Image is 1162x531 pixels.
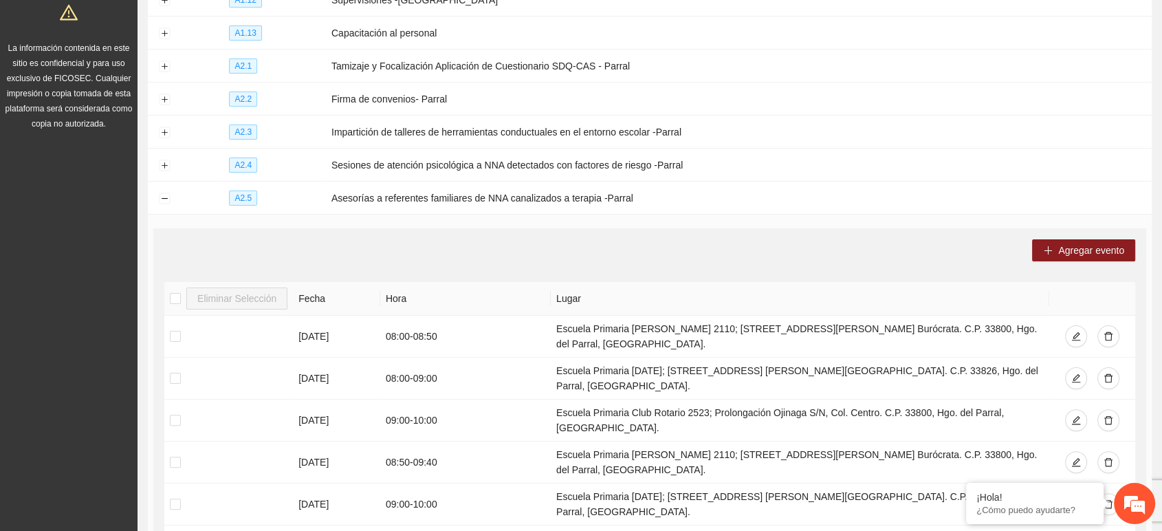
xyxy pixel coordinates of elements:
td: Capacitación al personal [326,17,1152,50]
td: Escuela Primaria [PERSON_NAME] 2110; [STREET_ADDRESS][PERSON_NAME] Burócrata. C.P. 33800, Hgo. de... [551,442,1049,484]
button: delete [1097,325,1119,347]
span: edit [1071,332,1081,343]
td: Escuela Primaria [PERSON_NAME] 2110; [STREET_ADDRESS][PERSON_NAME] Burócrata. C.P. 33800, Hgo. de... [551,316,1049,358]
button: Collapse row [159,193,170,204]
td: 08:00 - 09:00 [380,358,551,400]
span: A2.1 [229,58,257,74]
button: delete [1097,409,1119,431]
textarea: Escriba su mensaje y pulse “Intro” [7,376,262,424]
span: La información contenida en este sitio es confidencial y para uso exclusivo de FICOSEC. Cualquier... [6,43,133,129]
td: [DATE] [293,484,380,525]
button: edit [1065,451,1087,473]
span: A2.2 [229,91,257,107]
span: Estamos en línea. [80,184,190,323]
td: 08:00 - 08:50 [380,316,551,358]
td: [DATE] [293,316,380,358]
span: delete [1104,415,1113,426]
th: Fecha [293,282,380,316]
span: warning [60,3,78,21]
button: delete [1097,493,1119,515]
span: edit [1071,457,1081,468]
span: delete [1104,499,1113,510]
span: delete [1104,457,1113,468]
button: edit [1065,409,1087,431]
button: delete [1097,367,1119,389]
span: A1.13 [229,25,261,41]
button: plusAgregar evento [1032,239,1135,261]
td: 09:00 - 10:00 [380,484,551,525]
td: [DATE] [293,358,380,400]
span: delete [1104,332,1113,343]
td: Asesorías a referentes familiares de NNA canalizados a terapia -Parral [326,182,1152,215]
td: [DATE] [293,442,380,484]
button: Expand row [159,28,170,39]
div: Minimizar ventana de chat en vivo [226,7,259,40]
div: Chatee con nosotros ahora [72,70,231,88]
td: Tamizaje y Focalización Aplicación de Cuestionario SDQ-CAS - Parral [326,50,1152,83]
div: ¡Hola! [976,492,1093,503]
button: Expand row [159,61,170,72]
button: Expand row [159,127,170,138]
span: Agregar evento [1058,243,1124,258]
span: A2.3 [229,124,257,140]
td: Escuela Primaria Club Rotario 2523; Prolongación Ojinaga S/N, Col. Centro. C.P. 33800, Hgo. del P... [551,400,1049,442]
span: plus [1043,246,1053,257]
button: Eliminar Selección [186,288,287,310]
td: [DATE] [293,400,380,442]
span: delete [1104,373,1113,384]
th: Lugar [551,282,1049,316]
th: Hora [380,282,551,316]
td: Sesiones de atención psicológica a NNA detectados con factores de riesgo -Parral [326,149,1152,182]
td: Firma de convenios- Parral [326,83,1152,116]
td: Impartición de talleres de herramientas conductuales en el entorno escolar -Parral [326,116,1152,149]
span: edit [1071,415,1081,426]
td: 09:00 - 10:00 [380,400,551,442]
button: edit [1065,325,1087,347]
button: Expand row [159,160,170,171]
button: delete [1097,451,1119,473]
td: Escuela Primaria [DATE]; [STREET_ADDRESS] [PERSON_NAME][GEOGRAPHIC_DATA]. C.P. 33826, Hgo. del Pa... [551,358,1049,400]
td: 08:50 - 09:40 [380,442,551,484]
span: edit [1071,373,1081,384]
span: A2.5 [229,191,257,206]
button: edit [1065,367,1087,389]
button: Expand row [159,94,170,105]
span: A2.4 [229,158,257,173]
p: ¿Cómo puedo ayudarte? [976,505,1093,515]
td: Escuela Primaria [DATE]; [STREET_ADDRESS] [PERSON_NAME][GEOGRAPHIC_DATA]. C.P. 33826, Hgo. del Pa... [551,484,1049,525]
